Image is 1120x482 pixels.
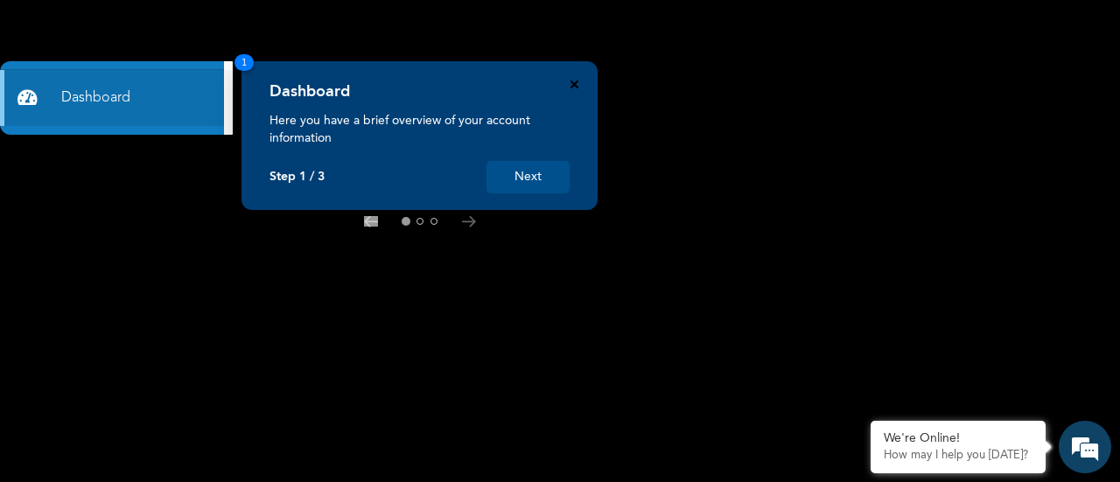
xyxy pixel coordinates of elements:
span: 1 [234,54,254,71]
p: How may I help you today? [884,449,1032,463]
p: Step 1 / 3 [269,170,325,185]
button: Close [570,80,578,88]
div: We're Online! [884,431,1032,446]
p: Here you have a brief overview of your account information [269,112,570,147]
h4: Dashboard [269,82,350,101]
button: Next [486,161,570,193]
